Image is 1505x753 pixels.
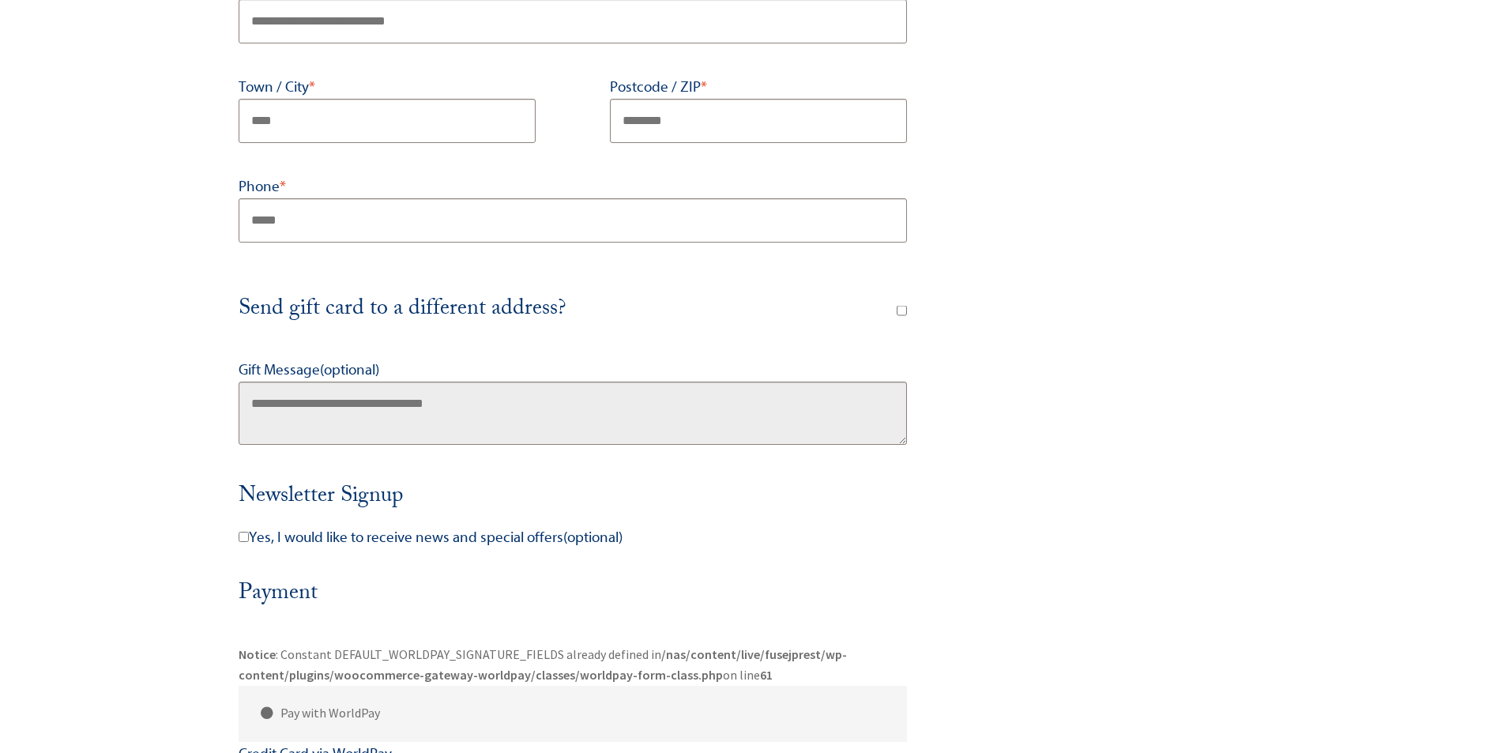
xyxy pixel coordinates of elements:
b: /nas/content/live/fusejprest/wp-content/plugins/woocommerce-gateway-worldpay/classes/worldpay-for... [239,646,847,683]
label: Town / City [239,75,536,99]
span: (optional) [320,361,379,378]
b: Notice [239,646,276,662]
label: Postcode / ZIP [610,75,907,99]
label: Gift Message [239,358,907,382]
label: Pay with WorldPay [243,686,907,742]
label: Phone [239,175,907,198]
b: 61 [760,667,773,683]
h3: Payment [239,579,907,624]
input: Yes, I would like to receive news and special offers(optional) [239,532,249,542]
input: Send gift card to a different address? [897,305,907,315]
h3: Newsletter Signup [239,482,907,514]
span: (optional) [563,529,623,546]
label: Yes, I would like to receive news and special offers [239,525,907,558]
span: Send gift card to a different address? [239,291,566,329]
